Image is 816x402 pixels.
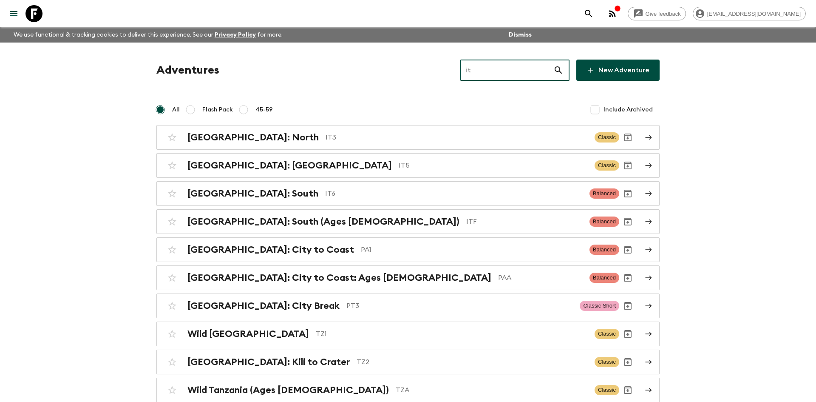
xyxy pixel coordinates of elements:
[187,244,354,255] h2: [GEOGRAPHIC_DATA]: City to Coast
[316,329,588,339] p: TZ1
[361,245,583,255] p: PA1
[156,237,660,262] a: [GEOGRAPHIC_DATA]: City to CoastPA1BalancedArchive
[399,160,588,171] p: IT5
[619,157,636,174] button: Archive
[589,273,619,283] span: Balanced
[156,209,660,234] a: [GEOGRAPHIC_DATA]: South (Ages [DEMOGRAPHIC_DATA])ITFBalancedArchive
[507,29,534,41] button: Dismiss
[187,216,459,227] h2: [GEOGRAPHIC_DATA]: South (Ages [DEMOGRAPHIC_DATA])
[619,382,636,399] button: Archive
[619,297,636,314] button: Archive
[202,105,233,114] span: Flash Pack
[187,188,318,199] h2: [GEOGRAPHIC_DATA]: South
[619,325,636,342] button: Archive
[693,7,806,20] div: [EMAIL_ADDRESS][DOMAIN_NAME]
[619,241,636,258] button: Archive
[589,217,619,227] span: Balanced
[595,329,619,339] span: Classic
[187,356,350,368] h2: [GEOGRAPHIC_DATA]: Kili to Crater
[156,125,660,150] a: [GEOGRAPHIC_DATA]: NorthIT3ClassicArchive
[396,385,588,395] p: TZA
[346,301,573,311] p: PT3
[156,294,660,318] a: [GEOGRAPHIC_DATA]: City BreakPT3Classic ShortArchive
[187,385,389,396] h2: Wild Tanzania (Ages [DEMOGRAPHIC_DATA])
[628,7,686,20] a: Give feedback
[641,11,686,17] span: Give feedback
[255,105,273,114] span: 45-59
[156,153,660,178] a: [GEOGRAPHIC_DATA]: [GEOGRAPHIC_DATA]IT5ClassicArchive
[172,105,180,114] span: All
[576,60,660,81] a: New Adventure
[326,132,588,143] p: IT3
[215,32,256,38] a: Privacy Policy
[619,129,636,146] button: Archive
[156,62,219,79] h1: Adventures
[595,132,619,143] span: Classic
[580,301,619,311] span: Classic Short
[187,300,340,311] h2: [GEOGRAPHIC_DATA]: City Break
[619,354,636,371] button: Archive
[580,5,597,22] button: search adventures
[156,265,660,290] a: [GEOGRAPHIC_DATA]: City to Coast: Ages [DEMOGRAPHIC_DATA]PAABalancedArchive
[619,213,636,230] button: Archive
[156,322,660,346] a: Wild [GEOGRAPHIC_DATA]TZ1ClassicArchive
[619,185,636,202] button: Archive
[187,272,491,283] h2: [GEOGRAPHIC_DATA]: City to Coast: Ages [DEMOGRAPHIC_DATA]
[703,11,805,17] span: [EMAIL_ADDRESS][DOMAIN_NAME]
[187,160,392,171] h2: [GEOGRAPHIC_DATA]: [GEOGRAPHIC_DATA]
[156,350,660,374] a: [GEOGRAPHIC_DATA]: Kili to CraterTZ2ClassicArchive
[603,105,653,114] span: Include Archived
[589,188,619,199] span: Balanced
[595,385,619,395] span: Classic
[357,357,588,367] p: TZ2
[498,273,583,283] p: PAA
[187,328,309,339] h2: Wild [GEOGRAPHIC_DATA]
[589,245,619,255] span: Balanced
[466,217,583,227] p: ITF
[460,58,553,82] input: e.g. AR1, Argentina
[156,181,660,206] a: [GEOGRAPHIC_DATA]: SouthIT6BalancedArchive
[595,160,619,171] span: Classic
[325,188,583,199] p: IT6
[5,5,22,22] button: menu
[187,132,319,143] h2: [GEOGRAPHIC_DATA]: North
[619,269,636,286] button: Archive
[10,27,286,43] p: We use functional & tracking cookies to deliver this experience. See our for more.
[595,357,619,367] span: Classic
